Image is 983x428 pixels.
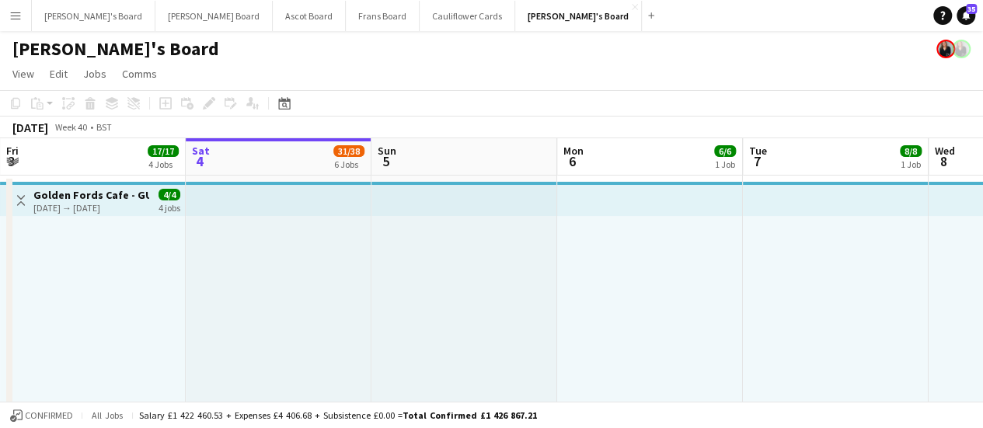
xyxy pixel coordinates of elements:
button: [PERSON_NAME]'s Board [32,1,155,31]
span: Sun [378,144,396,158]
span: Jobs [83,67,106,81]
div: 1 Job [715,158,735,170]
span: Confirmed [25,410,73,421]
span: All jobs [89,409,126,421]
h1: [PERSON_NAME]'s Board [12,37,219,61]
div: BST [96,121,112,133]
span: 35 [966,4,977,14]
div: 1 Job [901,158,921,170]
a: Comms [116,64,163,84]
span: View [12,67,34,81]
span: Wed [935,144,955,158]
a: 35 [957,6,975,25]
button: Cauliflower Cards [420,1,515,31]
div: [DATE] [12,120,48,135]
span: Edit [50,67,68,81]
a: Jobs [77,64,113,84]
div: 6 Jobs [334,158,364,170]
span: 31/38 [333,145,364,157]
span: 6/6 [714,145,736,157]
button: [PERSON_NAME]'s Board [515,1,642,31]
span: 17/17 [148,145,179,157]
span: Sat [192,144,210,158]
span: Comms [122,67,157,81]
div: 4 jobs [159,200,180,214]
app-user-avatar: Thomasina Dixon [936,40,955,58]
a: View [6,64,40,84]
span: 8/8 [900,145,922,157]
span: Mon [563,144,584,158]
span: Tue [749,144,767,158]
h3: Golden Fords Cafe - GU4 8AW [33,188,149,202]
span: 4/4 [159,189,180,200]
span: 8 [932,152,955,170]
span: 4 [190,152,210,170]
a: Edit [44,64,74,84]
app-user-avatar: Thomasina Dixon [952,40,971,58]
button: Confirmed [8,407,75,424]
div: [DATE] → [DATE] [33,202,149,214]
span: 7 [747,152,767,170]
span: Week 40 [51,121,90,133]
span: 5 [375,152,396,170]
button: [PERSON_NAME] Board [155,1,273,31]
span: Total Confirmed £1 426 867.21 [403,409,537,421]
span: Fri [6,144,19,158]
button: Frans Board [346,1,420,31]
button: Ascot Board [273,1,346,31]
span: 6 [561,152,584,170]
div: Salary £1 422 460.53 + Expenses £4 406.68 + Subsistence £0.00 = [139,409,537,421]
div: 4 Jobs [148,158,178,170]
span: 3 [4,152,19,170]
